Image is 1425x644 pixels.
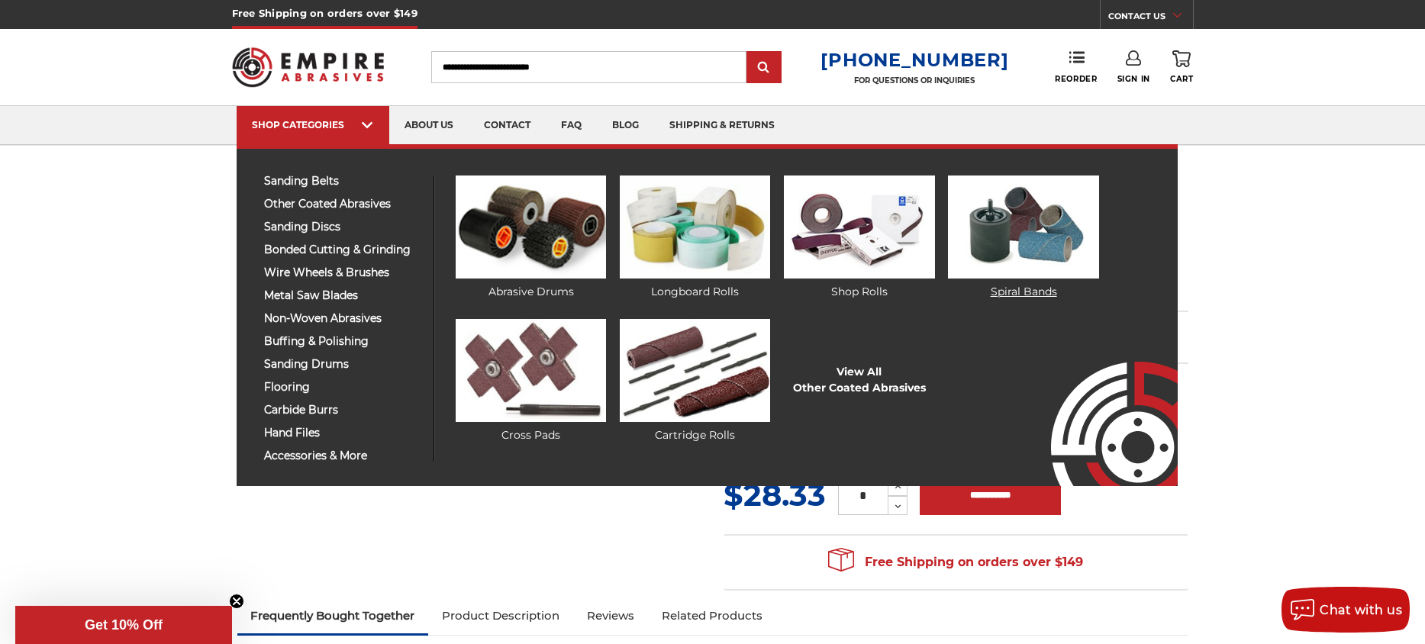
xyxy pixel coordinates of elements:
[654,106,790,145] a: shipping & returns
[456,319,606,443] a: Cross Pads
[264,244,422,256] span: bonded cutting & grinding
[724,476,826,514] span: $28.33
[620,319,770,443] a: Cartridge Rolls
[1055,74,1097,84] span: Reorder
[749,53,779,83] input: Submit
[264,313,422,324] span: non-woven abrasives
[264,382,422,393] span: flooring
[237,599,429,633] a: Frequently Bought Together
[620,175,770,300] a: Longboard Rolls
[1282,587,1410,633] button: Chat with us
[1170,74,1193,84] span: Cart
[264,427,422,439] span: hand files
[264,450,422,462] span: accessories & more
[1055,50,1097,83] a: Reorder
[620,175,770,279] img: Longboard Rolls
[793,364,926,396] a: View AllOther Coated Abrasives
[821,76,1008,85] p: FOR QUESTIONS OR INQUIRIES
[428,599,573,633] a: Product Description
[264,267,422,279] span: wire wheels & brushes
[1117,74,1150,84] span: Sign In
[948,175,1098,279] img: Spiral Bands
[784,175,934,279] img: Shop Rolls
[456,175,606,279] img: Abrasive Drums
[546,106,597,145] a: faq
[85,617,163,633] span: Get 10% Off
[597,106,654,145] a: blog
[456,319,606,422] img: Cross Pads
[1170,50,1193,84] a: Cart
[264,359,422,370] span: sanding drums
[252,119,374,130] div: SHOP CATEGORIES
[456,175,606,300] a: Abrasive Drums
[264,290,422,301] span: metal saw blades
[821,49,1008,71] a: [PHONE_NUMBER]
[264,336,422,347] span: buffing & polishing
[15,606,232,644] div: Get 10% OffClose teaser
[1108,8,1193,29] a: CONTACT US
[828,547,1083,578] span: Free Shipping on orders over $149
[573,599,648,633] a: Reviews
[1024,317,1178,486] img: Empire Abrasives Logo Image
[948,175,1098,300] a: Spiral Bands
[264,404,422,416] span: carbide burrs
[264,221,422,233] span: sanding discs
[648,599,776,633] a: Related Products
[1320,603,1402,617] span: Chat with us
[620,319,770,422] img: Cartridge Rolls
[784,175,934,300] a: Shop Rolls
[389,106,469,145] a: about us
[232,37,385,97] img: Empire Abrasives
[264,198,422,210] span: other coated abrasives
[264,175,422,187] span: sanding belts
[469,106,546,145] a: contact
[229,594,244,609] button: Close teaser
